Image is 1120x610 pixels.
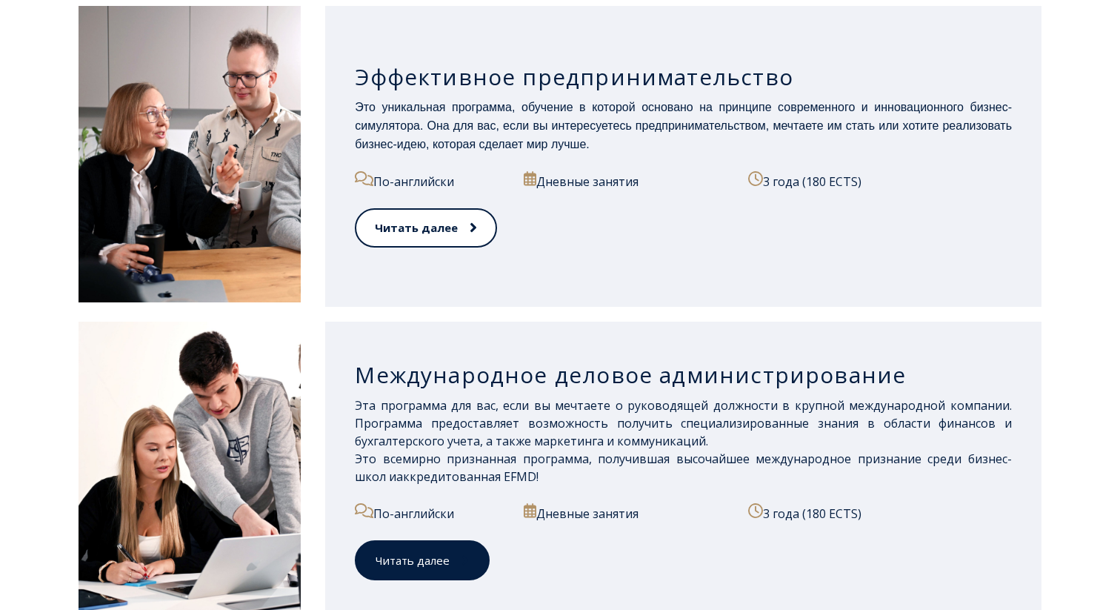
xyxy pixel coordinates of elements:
[355,540,490,581] a: Читать далее
[373,173,454,190] font: По-английски
[355,451,1012,485] font: Это всемирно признанная программа, получившая высочайшее международное признание среди бизнес-школ и
[376,553,450,568] font: Читать далее
[79,6,301,302] img: Эффективное предпринимательство
[355,101,1012,150] font: Это уникальная программа, обучение в которой основано на принципе современного и инновационного б...
[536,468,539,485] font: !
[375,220,458,235] font: Читать далее
[355,397,1012,449] font: Эта программа для вас, если вы мечтаете о руководящей должности в крупной международной компании....
[536,505,639,522] font: Дневные занятия
[763,173,861,190] font: 3 года (180 ECTS)
[373,505,454,522] font: По-английски
[355,62,793,92] font: Эффективное предпринимательство
[355,359,906,390] font: Международное деловое администрирование
[396,468,536,485] a: аккредитованная EFMD
[536,173,639,190] font: Дневные занятия
[355,208,497,248] a: Читать далее
[763,505,861,522] font: 3 года (180 ECTS)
